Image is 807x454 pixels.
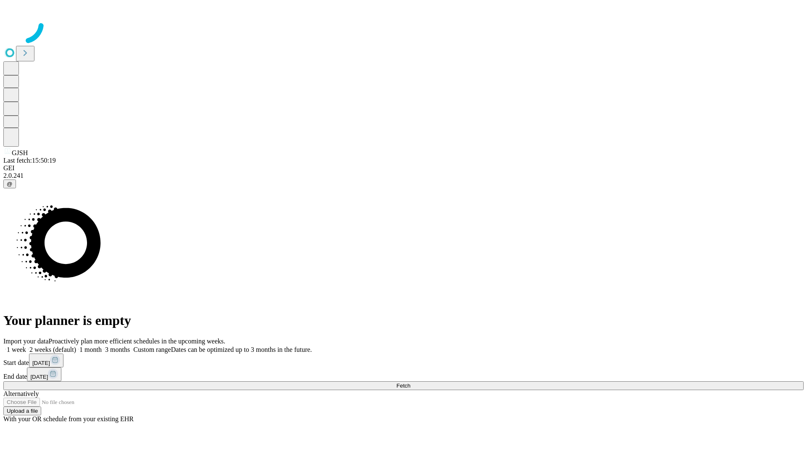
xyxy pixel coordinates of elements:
[7,346,26,353] span: 1 week
[7,181,13,187] span: @
[29,354,63,367] button: [DATE]
[3,164,804,172] div: GEI
[105,346,130,353] span: 3 months
[3,367,804,381] div: End date
[396,383,410,389] span: Fetch
[3,381,804,390] button: Fetch
[29,346,76,353] span: 2 weeks (default)
[3,172,804,179] div: 2.0.241
[79,346,102,353] span: 1 month
[3,338,49,345] span: Import your data
[3,354,804,367] div: Start date
[133,346,171,353] span: Custom range
[32,360,50,366] span: [DATE]
[30,374,48,380] span: [DATE]
[3,415,134,422] span: With your OR schedule from your existing EHR
[27,367,61,381] button: [DATE]
[3,179,16,188] button: @
[3,406,41,415] button: Upload a file
[3,390,39,397] span: Alternatively
[3,157,56,164] span: Last fetch: 15:50:19
[171,346,312,353] span: Dates can be optimized up to 3 months in the future.
[12,149,28,156] span: GJSH
[49,338,225,345] span: Proactively plan more efficient schedules in the upcoming weeks.
[3,313,804,328] h1: Your planner is empty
